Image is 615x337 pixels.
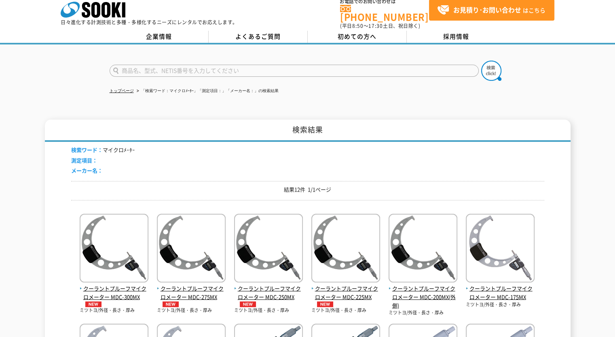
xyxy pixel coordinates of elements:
p: 結果12件 1/1ページ [71,185,544,194]
span: メーカー名： [71,166,103,174]
a: クーラントプルーフマイクロメーター MDC-200MX(外側) [389,276,457,310]
input: 商品名、型式、NETIS番号を入力してください [110,65,479,77]
a: トップページ [110,88,134,93]
a: 初めての方へ [308,31,407,43]
span: クーラントプルーフマイクロメーター MDC-300MX [80,284,148,307]
li: マイクロﾒｰﾀｰ [71,146,135,154]
a: クーラントプルーフマイクロメーター MDC-175MX [466,276,535,301]
span: クーラントプルーフマイクロメーター MDC-225MX [311,284,380,307]
span: 検索ワード： [71,146,103,154]
li: 「検索ワード：マイクロﾒｰﾀｰ」「測定項目：」「メーカー名：」の検索結果 [135,87,279,95]
span: クーラントプルーフマイクロメーター MDC-275MX [157,284,226,307]
img: NEW [315,301,335,307]
img: NEW [161,301,181,307]
p: 日々進化する計測技術と多種・多様化するニーズにレンタルでお応えします。 [61,20,238,25]
img: NEW [238,301,258,307]
img: MDC-250MX [234,214,303,284]
span: 8:50 [352,22,364,29]
span: 初めての方へ [338,32,376,41]
a: 採用情報 [407,31,506,43]
span: クーラントプルーフマイクロメーター MDC-200MX(外側) [389,284,457,310]
a: クーラントプルーフマイクロメーター MDC-275MXNEW [157,276,226,307]
a: 企業情報 [110,31,209,43]
span: 17:30 [368,22,383,29]
span: クーラントプルーフマイクロメーター MDC-250MX [234,284,303,307]
a: クーラントプルーフマイクロメーター MDC-250MXNEW [234,276,303,307]
p: ミツトヨ/外径・長さ・厚み [466,301,535,308]
a: よくあるご質問 [209,31,308,43]
span: はこちら [437,4,545,16]
img: MDC-300MX [80,214,148,284]
img: btn_search.png [481,61,501,81]
p: ミツトヨ/外径・長さ・厚み [311,307,380,314]
a: クーラントプルーフマイクロメーター MDC-225MXNEW [311,276,380,307]
span: (平日 ～ 土日、祝日除く) [340,22,420,29]
strong: お見積り･お問い合わせ [453,5,521,15]
h1: 検索結果 [45,120,571,142]
a: [PHONE_NUMBER] [340,5,429,21]
img: MDC-275MX [157,214,226,284]
p: ミツトヨ/外径・長さ・厚み [157,307,226,314]
img: NEW [83,301,104,307]
img: MDC-225MX [311,214,380,284]
p: ミツトヨ/外径・長さ・厚み [80,307,148,314]
img: MDC-175MX [466,214,535,284]
p: ミツトヨ/外径・長さ・厚み [234,307,303,314]
a: クーラントプルーフマイクロメーター MDC-300MXNEW [80,276,148,307]
span: 測定項目： [71,156,97,164]
img: MDC-200MX(外側) [389,214,457,284]
p: ミツトヨ/外径・長さ・厚み [389,310,457,316]
span: クーラントプルーフマイクロメーター MDC-175MX [466,284,535,301]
